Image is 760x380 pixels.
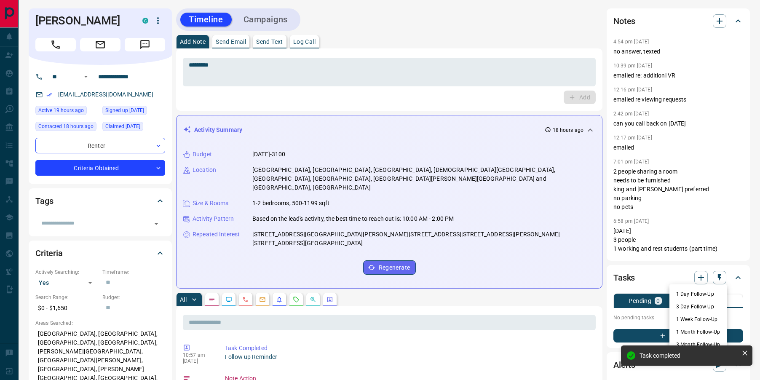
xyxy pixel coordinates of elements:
[669,338,727,351] li: 3 Month Follow-Up
[640,352,738,359] div: Task completed
[669,326,727,338] li: 1 Month Follow-Up
[669,300,727,313] li: 3 Day Follow-Up
[669,313,727,326] li: 1 Week Follow-Up
[669,288,727,300] li: 1 Day Follow-Up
